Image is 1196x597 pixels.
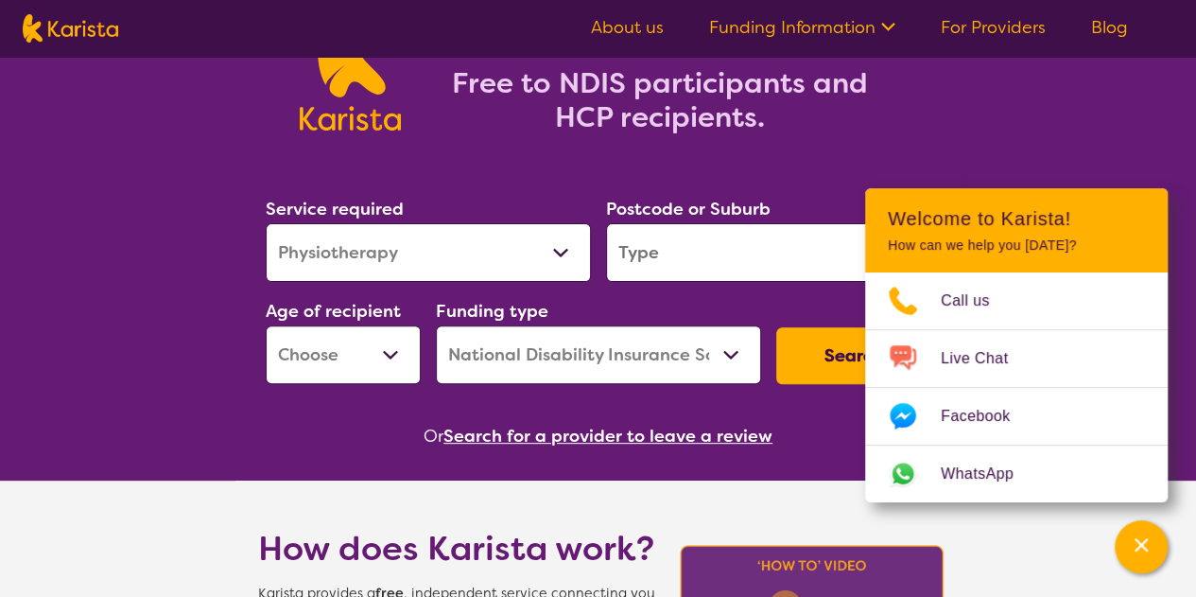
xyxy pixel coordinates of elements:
[888,237,1145,254] p: How can we help you [DATE]?
[941,287,1013,315] span: Call us
[941,16,1046,39] a: For Providers
[865,272,1168,502] ul: Choose channel
[606,223,931,282] input: Type
[266,198,404,220] label: Service required
[941,402,1032,430] span: Facebook
[606,198,771,220] label: Postcode or Suburb
[266,300,401,323] label: Age of recipient
[1115,520,1168,573] button: Channel Menu
[941,344,1031,373] span: Live Chat
[1091,16,1128,39] a: Blog
[23,14,118,43] img: Karista logo
[776,327,931,384] button: Search
[258,526,655,571] h1: How does Karista work?
[865,446,1168,502] a: Web link opens in a new tab.
[436,300,548,323] label: Funding type
[709,16,895,39] a: Funding Information
[591,16,664,39] a: About us
[888,207,1145,230] h2: Welcome to Karista!
[865,188,1168,502] div: Channel Menu
[941,460,1036,488] span: WhatsApp
[443,422,772,450] button: Search for a provider to leave a review
[424,422,443,450] span: Or
[424,66,896,134] h2: Free to NDIS participants and HCP recipients.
